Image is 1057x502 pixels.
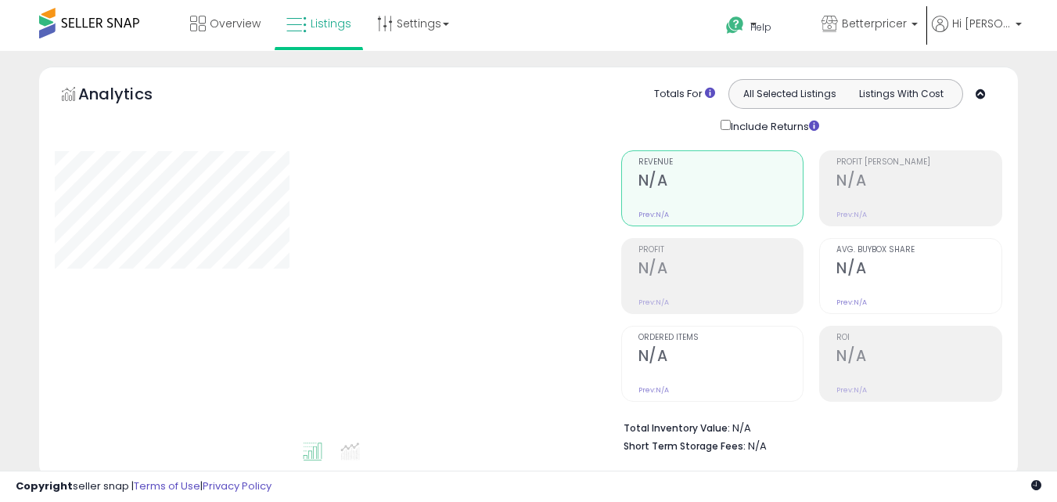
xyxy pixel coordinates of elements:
[16,479,271,494] div: seller snap | |
[709,117,838,135] div: Include Returns
[203,479,271,493] a: Privacy Policy
[836,347,1001,368] h2: N/A
[836,246,1001,255] span: Avg. Buybox Share
[836,210,867,219] small: Prev: N/A
[638,172,804,193] h2: N/A
[638,385,669,395] small: Prev: N/A
[638,347,804,368] h2: N/A
[932,16,1022,51] a: Hi [PERSON_NAME]
[836,158,1001,167] span: Profit [PERSON_NAME]
[842,16,907,31] span: Betterpricer
[654,87,715,102] div: Totals For
[952,16,1011,31] span: Hi [PERSON_NAME]
[134,479,200,493] a: Terms of Use
[638,298,669,307] small: Prev: N/A
[78,83,183,109] h5: Analytics
[714,4,807,51] a: Help
[748,439,767,453] span: N/A
[733,84,846,104] button: All Selected Listings
[836,298,867,307] small: Prev: N/A
[210,16,261,31] span: Overview
[16,479,73,493] strong: Copyright
[836,172,1001,193] h2: N/A
[638,158,804,167] span: Revenue
[638,334,804,342] span: Ordered Items
[836,334,1001,342] span: ROI
[750,20,771,34] span: Help
[638,210,669,219] small: Prev: N/A
[836,385,867,395] small: Prev: N/A
[638,259,804,280] h2: N/A
[638,246,804,255] span: Profit
[725,16,745,35] i: Get Help
[836,259,1001,280] h2: N/A
[311,16,351,31] span: Listings
[624,421,730,435] b: Total Inventory Value:
[624,417,990,436] li: N/A
[624,439,746,453] b: Short Term Storage Fees:
[845,84,958,104] button: Listings With Cost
